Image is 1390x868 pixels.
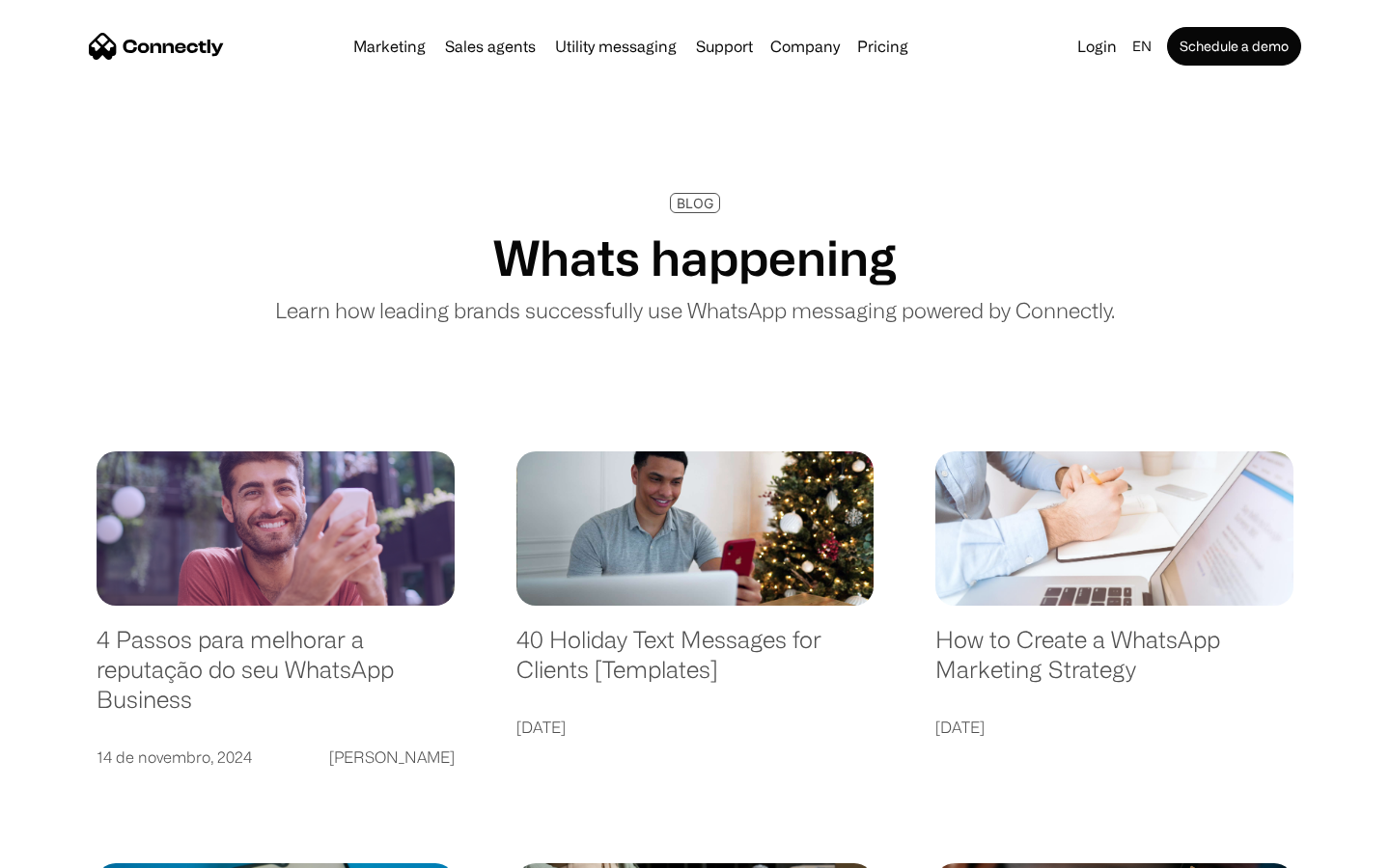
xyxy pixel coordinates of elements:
ul: Language list [39,834,116,861]
a: How to Create a WhatsApp Marketing Strategy [935,625,1293,703]
a: Sales agents [437,39,543,54]
div: [PERSON_NAME] [329,744,455,771]
h1: Whats happening [493,229,897,286]
div: [DATE] [516,714,566,741]
aside: Language selected: English [19,834,116,861]
div: Company [770,33,840,60]
a: Login [1070,33,1125,60]
div: [DATE] [935,714,985,741]
p: Learn how leading brands successfully use WhatsApp messaging powered by Connectly. [275,294,1115,326]
a: 40 Holiday Text Messages for Clients [Templates] [516,625,875,703]
a: Support [688,39,761,54]
a: Schedule a demo [1167,27,1301,66]
a: Pricing [849,39,916,54]
a: 4 Passos para melhorar a reputação do seu WhatsApp Business [97,625,455,733]
a: Marketing [346,39,433,54]
div: BLOG [677,196,713,210]
a: Utility messaging [547,39,684,54]
div: 14 de novembro, 2024 [97,744,252,771]
div: en [1132,33,1152,60]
